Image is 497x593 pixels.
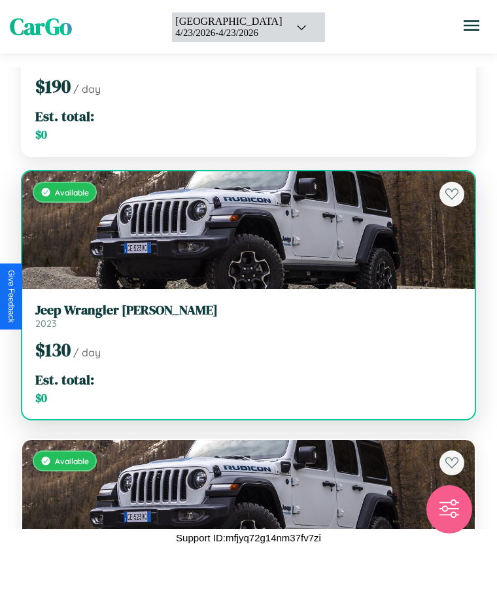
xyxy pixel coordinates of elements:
[7,270,16,323] div: Give Feedback
[35,74,71,99] span: $ 190
[10,11,72,42] span: CarGo
[35,107,94,126] span: Est. total:
[73,82,101,95] span: / day
[55,456,89,466] span: Available
[35,370,94,389] span: Est. total:
[35,337,71,362] span: $ 130
[175,16,282,27] div: [GEOGRAPHIC_DATA]
[176,529,321,547] p: Support ID: mfjyq72g14nm37fv7zi
[175,27,282,39] div: 4 / 23 / 2026 - 4 / 23 / 2026
[73,346,101,359] span: / day
[35,390,47,406] span: $ 0
[35,318,57,330] span: 2023
[35,302,462,330] a: Jeep Wrangler [PERSON_NAME]2023
[35,302,462,318] h3: Jeep Wrangler [PERSON_NAME]
[55,188,89,197] span: Available
[35,127,47,143] span: $ 0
